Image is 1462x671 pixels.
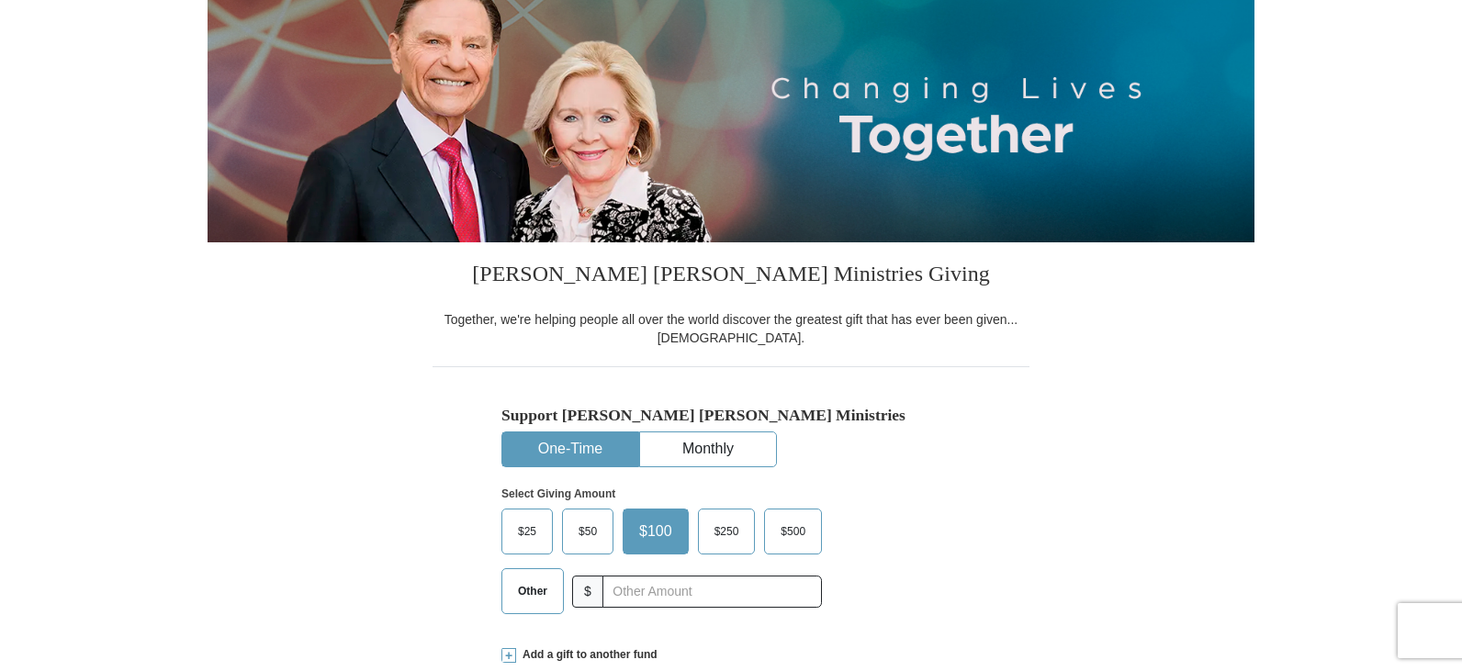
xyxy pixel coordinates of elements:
span: $100 [630,518,681,545]
span: $25 [509,518,545,545]
strong: Select Giving Amount [501,487,615,500]
h5: Support [PERSON_NAME] [PERSON_NAME] Ministries [501,406,961,425]
span: $ [572,576,603,608]
span: Add a gift to another fund [516,647,658,663]
div: Together, we're helping people all over the world discover the greatest gift that has ever been g... [433,310,1029,347]
input: Other Amount [602,576,822,608]
button: One-Time [502,432,638,466]
span: $500 [771,518,815,545]
span: Other [509,577,557,605]
h3: [PERSON_NAME] [PERSON_NAME] Ministries Giving [433,242,1029,310]
span: $50 [569,518,606,545]
span: $250 [705,518,748,545]
button: Monthly [640,432,776,466]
